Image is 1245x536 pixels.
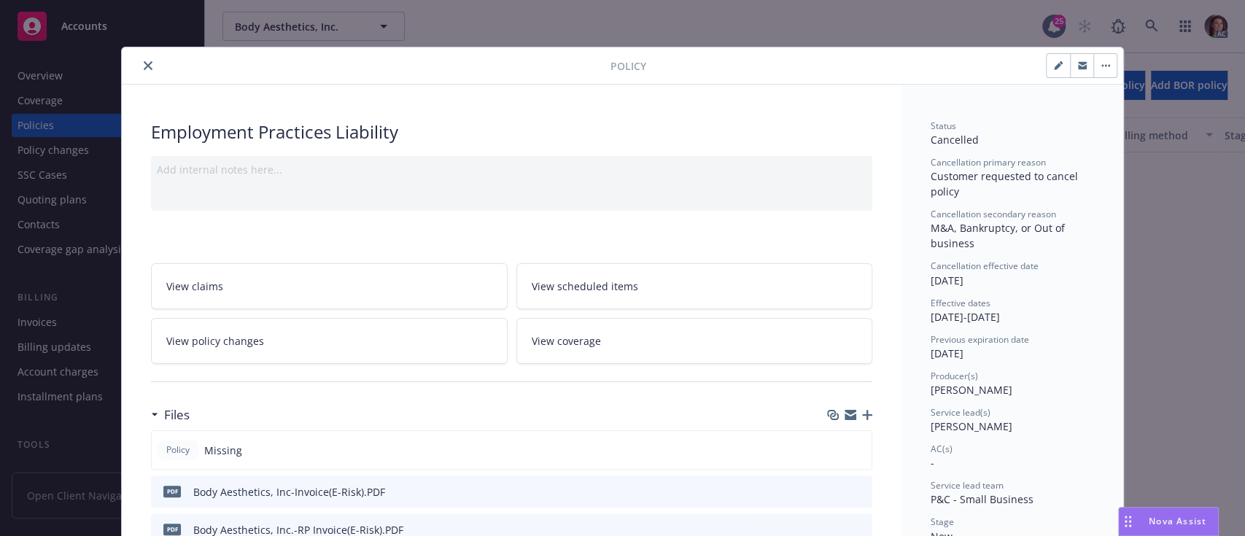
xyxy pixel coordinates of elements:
span: [PERSON_NAME] [931,383,1012,397]
span: [DATE] [931,273,963,287]
button: preview file [853,484,866,500]
span: Service lead team [931,479,1004,492]
span: Previous expiration date [931,333,1029,346]
span: View scheduled items [532,279,638,294]
span: Policy [163,443,193,457]
span: Cancelled [931,133,979,147]
div: [DATE] - [DATE] [931,297,1094,325]
span: Missing [204,443,242,458]
span: P&C - Small Business [931,492,1033,506]
span: PDF [163,524,181,535]
span: [PERSON_NAME] [931,419,1012,433]
span: M&A, Bankruptcy, or Out of business [931,221,1068,250]
button: close [139,57,157,74]
a: View scheduled items [516,263,873,309]
span: Policy [610,58,646,74]
div: Files [151,405,190,424]
span: Stage [931,516,954,528]
button: download file [830,484,842,500]
span: Cancellation secondary reason [931,208,1056,220]
span: View policy changes [166,333,264,349]
h3: Files [164,405,190,424]
span: Service lead(s) [931,406,990,419]
span: Producer(s) [931,370,978,382]
span: Status [931,120,956,132]
span: Cancellation effective date [931,260,1039,272]
button: Nova Assist [1118,507,1219,536]
div: Drag to move [1119,508,1137,535]
span: Cancellation primary reason [931,156,1046,168]
span: Effective dates [931,297,990,309]
a: View coverage [516,318,873,364]
span: AC(s) [931,443,953,455]
span: PDF [163,486,181,497]
div: Employment Practices Liability [151,120,872,144]
a: View claims [151,263,508,309]
div: Add internal notes here... [157,162,866,177]
span: View claims [166,279,223,294]
span: View coverage [532,333,601,349]
span: Customer requested to cancel policy [931,169,1081,198]
span: - [931,456,934,470]
span: [DATE] [931,346,963,360]
span: Nova Assist [1149,515,1206,527]
div: Body Aesthetics, Inc-Invoice(E-Risk).PDF [193,484,385,500]
a: View policy changes [151,318,508,364]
